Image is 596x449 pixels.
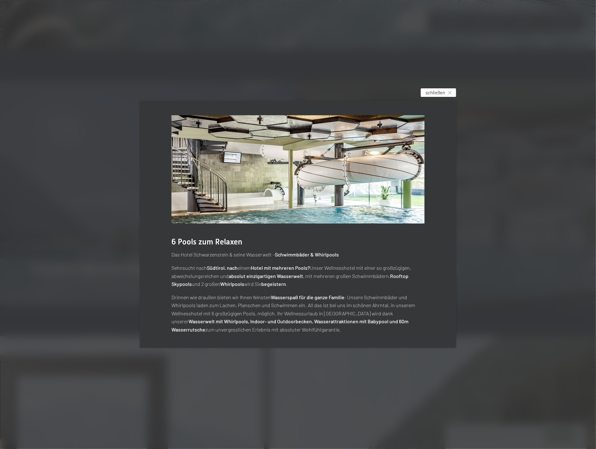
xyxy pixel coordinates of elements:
[171,250,425,259] p: Das Hotel Schwarzenstein & seine Wasserwelt –
[271,294,345,300] strong: Wasserspaß für die ganze Familie
[229,273,303,279] strong: absolut einzigartigen Wasserwelt
[251,265,310,271] strong: Hotel mit mehreren Pools?
[171,115,425,224] img: Urlaub - Schwimmbad - Sprudelbänke - Babybecken uvw.
[425,89,445,96] span: schließen
[171,318,408,332] strong: Wasserwelt mit Whirlpools, Indoor- und Outdoorbecken, Wasserattraktionen mit Babypool und 60m Was...
[207,265,238,271] strong: Südtirol, nach
[275,251,339,257] strong: Schwimmbäder & Whirlpools
[220,281,244,287] strong: Whirlpools
[171,237,242,246] span: 6 Pools zum Relaxen
[171,293,425,334] p: Drinnen wie draußen bieten wir Ihnen feinsten : Unsere Schwimmbäder und Whirlpools laden zum Lach...
[261,281,286,287] strong: begeistern
[171,264,425,288] p: Sehnsucht nach einem Unser Wellnesshotel mit einer so großzügigen, abwechslungsreichen und , mit ...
